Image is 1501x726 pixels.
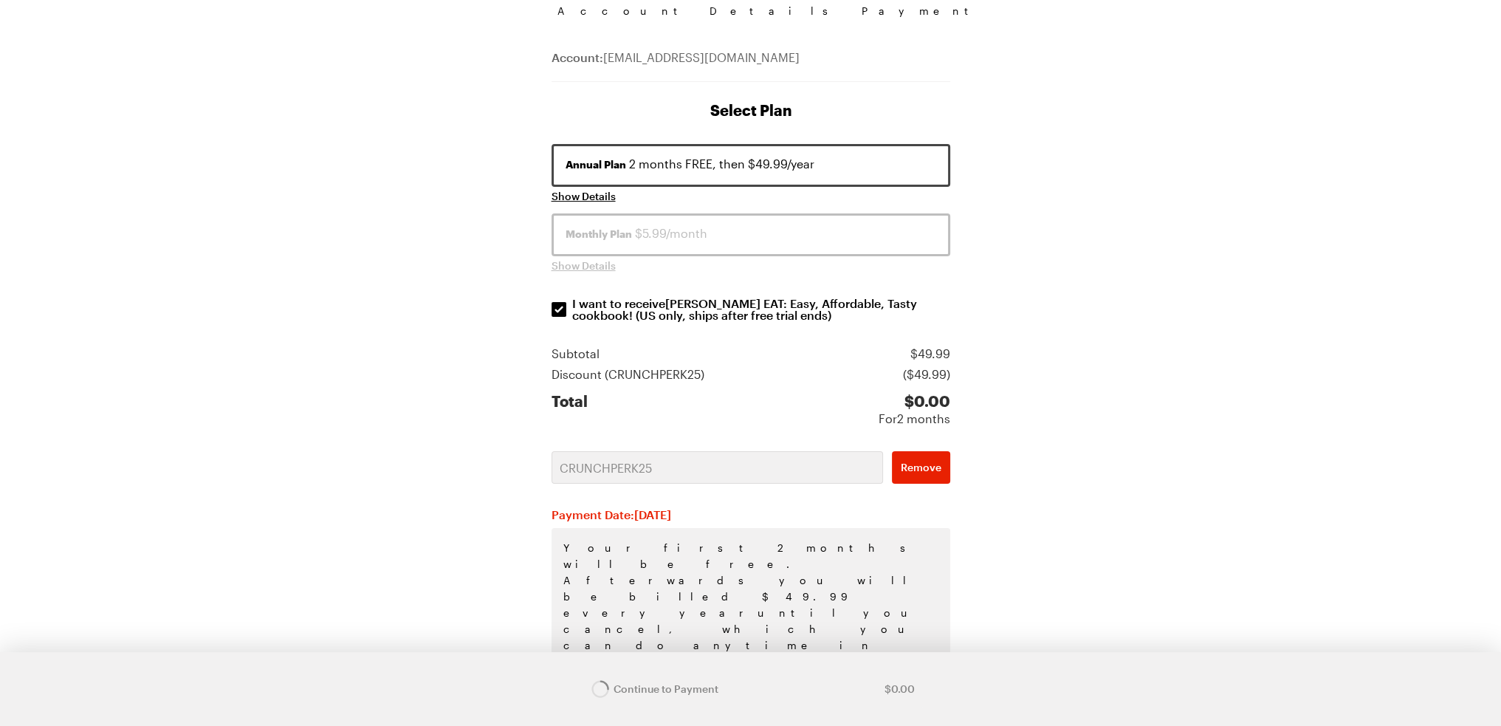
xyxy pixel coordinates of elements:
[552,392,588,428] div: Total
[552,50,603,64] span: Account:
[552,258,616,273] button: Show Details
[903,366,950,383] div: ( $49.99 )
[552,189,616,204] button: Show Details
[552,528,950,714] p: Your first 2 months will be free. Afterwards you will be billed $49.99 every year until you cance...
[566,227,632,242] span: Monthly Plan
[901,460,941,475] span: Remove
[552,507,950,522] h2: Payment Date: [DATE]
[566,157,626,172] span: Annual Plan
[557,5,640,17] span: Account
[892,451,950,484] button: Remove
[552,345,600,363] div: Subtotal
[710,5,792,17] span: Details
[552,100,950,120] h1: Select Plan
[862,5,944,17] span: Payment
[552,451,883,484] input: Promo Code
[879,392,950,410] div: $ 0.00
[552,49,950,82] div: [EMAIL_ADDRESS][DOMAIN_NAME]
[572,298,952,321] p: I want to receive [PERSON_NAME] EAT: Easy, Affordable, Tasty cookbook ! (US only, ships after fre...
[910,345,950,363] div: $ 49.99
[879,410,950,428] div: For 2 months
[566,225,936,242] div: $5.99/month
[552,144,950,187] button: Annual Plan 2 months FREE, then $49.99/year
[552,366,704,383] div: Discount ( CRUNCHPERK25 )
[552,302,566,317] input: I want to receive[PERSON_NAME] EAT: Easy, Affordable, Tasty cookbook! (US only, ships after free ...
[566,155,936,173] div: 2 months FREE, then $49.99/year
[552,345,950,428] section: Price summary
[552,213,950,256] button: Monthly Plan $5.99/month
